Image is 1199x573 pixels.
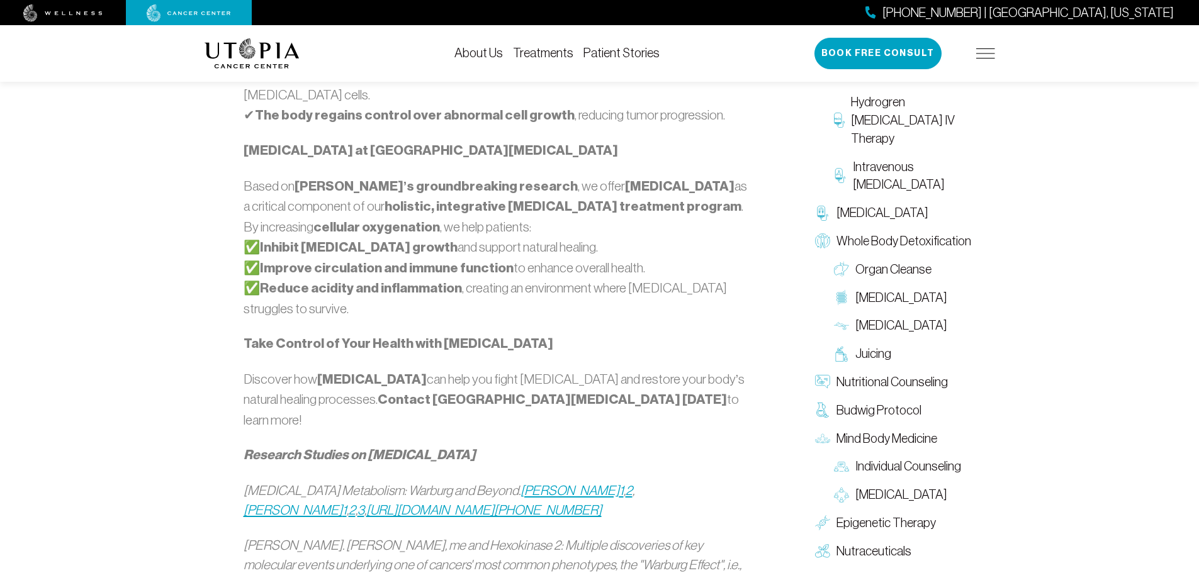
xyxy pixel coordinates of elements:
span: Juicing [855,345,891,363]
img: Whole Body Detoxification [815,233,830,248]
strong: Contact [GEOGRAPHIC_DATA][MEDICAL_DATA] [DATE] [378,391,727,408]
button: Book Free Consult [814,38,942,69]
span: Organ Cleanse [855,260,932,278]
img: Individual Counseling [834,459,849,474]
a: Nutritional Counseling [809,367,995,396]
a: 2 [626,483,633,498]
img: wellness [23,4,103,22]
strong: holistic, integrative [MEDICAL_DATA] treatment program [385,198,741,214]
a: 1 [342,503,347,517]
strong: Improve circulation and immune function [260,260,514,276]
span: Whole Body Detoxification [836,231,971,250]
span: Nutritional Counseling [836,372,948,391]
img: Nutritional Counseling [815,374,830,389]
a: Hydrogren [MEDICAL_DATA] IV Therapy [828,88,995,152]
img: Organ Cleanse [834,262,849,277]
strong: Inhibit [MEDICAL_DATA] growth [260,239,458,255]
strong: Reduce acidity and inflammation [260,280,462,296]
span: Nutraceuticals [836,542,911,560]
em: , [347,503,349,517]
span: Individual Counseling [855,457,961,476]
img: Hydrogren Peroxide IV Therapy [834,113,845,128]
a: Organ Cleanse [828,255,995,283]
a: Juicing [828,340,995,368]
a: [MEDICAL_DATA] [828,283,995,311]
img: cancer center [147,4,231,22]
a: Treatments [513,46,573,60]
img: Mind Body Medicine [815,430,830,445]
a: [PERSON_NAME] [521,483,619,498]
p: Based on , we offer as a critical component of our . By increasing , we help patients: ✅ and supp... [244,176,755,319]
strong: [MEDICAL_DATA] [317,371,427,387]
img: Budwig Protocol [815,403,830,418]
img: Nutraceuticals [815,543,830,559]
img: Intravenous Ozone Therapy [834,168,847,183]
span: [PHONE_NUMBER] | [GEOGRAPHIC_DATA], [US_STATE] [882,4,1174,22]
strong: Apoptosis (programmed cell death) is reinitiated [255,67,559,83]
a: About Us [454,46,503,60]
span: Budwig Protocol [836,401,921,419]
a: Nutraceuticals [809,537,995,565]
a: [MEDICAL_DATA] [828,311,995,340]
img: Group Therapy [834,487,849,502]
span: Mind Body Medicine [836,429,937,447]
a: [MEDICAL_DATA] [809,199,995,227]
a: 1 [619,483,624,498]
a: Budwig Protocol [809,396,995,424]
a: [URL][DOMAIN_NAME][PHONE_NUMBER] [366,503,602,517]
span: [MEDICAL_DATA] [855,288,947,306]
strong: Take Control of Your Health with [MEDICAL_DATA] [244,335,553,352]
strong: cellular oxygenation [313,219,440,235]
a: 2 [349,503,356,517]
strong: [PERSON_NAME]’s groundbreaking research [295,178,578,194]
em: , [633,483,634,498]
a: Mind Body Medicine [809,424,995,452]
img: logo [205,38,300,69]
strong: The body regains control over abnormal cell growth [255,107,575,123]
span: Intravenous [MEDICAL_DATA] [853,157,988,194]
strong: [MEDICAL_DATA] at [GEOGRAPHIC_DATA][MEDICAL_DATA] [244,142,618,159]
span: Hydrogren [MEDICAL_DATA] IV Therapy [851,93,989,147]
a: Intravenous [MEDICAL_DATA] [828,152,995,199]
a: 3 [357,503,364,517]
em: , [624,483,626,498]
span: [MEDICAL_DATA] [836,204,928,222]
span: [MEDICAL_DATA] [855,316,947,335]
a: [PERSON_NAME] [244,503,342,517]
span: [MEDICAL_DATA] [855,486,947,504]
a: Patient Stories [583,46,660,60]
img: Epigenetic Therapy [815,515,830,530]
strong: Research Studies on [MEDICAL_DATA] [244,447,475,463]
a: [PHONE_NUMBER] | [GEOGRAPHIC_DATA], [US_STATE] [865,4,1174,22]
a: Whole Body Detoxification [809,226,995,255]
img: Lymphatic Massage [834,318,849,333]
img: Chelation Therapy [815,205,830,220]
img: Juicing [834,346,849,361]
em: , [364,503,366,517]
p: Discover how can help you fight [MEDICAL_DATA] and restore your body’s natural healing processes.... [244,369,755,430]
strong: [MEDICAL_DATA] [625,178,735,194]
em: [MEDICAL_DATA] Metabolism: Warburg and Beyond. [244,483,521,498]
em: , [356,503,357,517]
img: icon-hamburger [976,48,995,58]
a: Epigenetic Therapy [809,508,995,537]
a: Individual Counseling [828,452,995,481]
a: [MEDICAL_DATA] [828,481,995,509]
img: Colon Therapy [834,289,849,304]
span: Epigenetic Therapy [836,513,936,531]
